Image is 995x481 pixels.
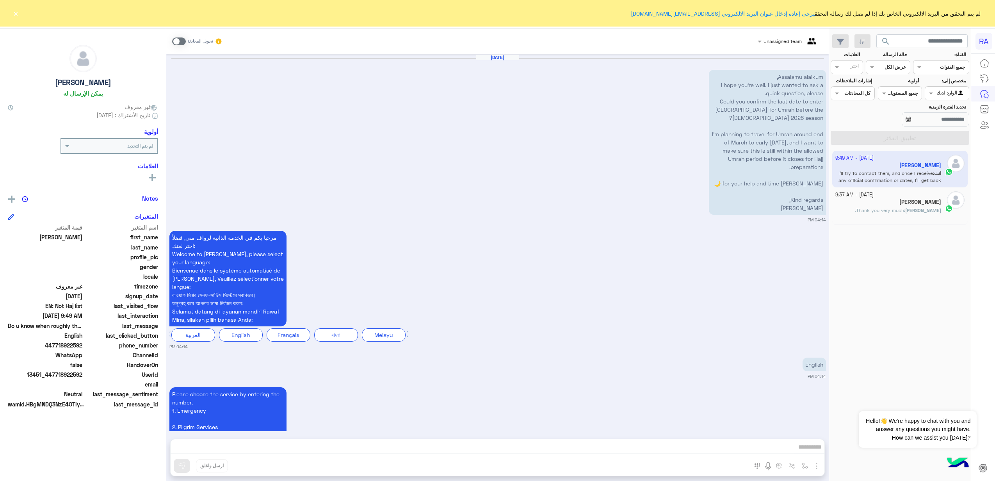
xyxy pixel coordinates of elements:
[879,103,966,110] label: تحديد الفترة الزمنية
[219,328,263,341] div: English
[867,51,907,58] label: حالة الرسالة
[476,55,519,60] h6: [DATE]
[84,253,158,261] span: profile_pic
[879,77,919,84] label: أولوية
[944,450,972,477] img: hulul-logo.png
[8,196,15,203] img: add
[8,223,82,232] span: قيمة المتغير
[84,302,158,310] span: last_visited_flow
[8,292,82,300] span: 2025-10-08T13:10:01.293Z
[55,78,111,87] h5: [PERSON_NAME]
[8,312,82,320] span: 2025-10-09T06:49:42.4543453Z
[84,282,158,290] span: timezone
[169,231,287,326] p: 8/10/2025, 4:14 PM
[22,196,28,202] img: notes
[8,273,82,281] span: null
[267,328,310,341] div: Français
[134,213,158,220] h6: المتغيرات
[8,361,82,369] span: false
[914,51,967,58] label: القناة:
[84,263,158,271] span: gender
[84,361,158,369] span: HandoverOn
[84,380,158,388] span: email
[84,322,158,330] span: last_message
[803,358,826,371] p: 8/10/2025, 4:14 PM
[84,233,158,241] span: first_name
[8,390,82,398] span: 0
[169,344,188,350] small: 04:14 PM
[631,10,815,17] a: يرجى إعادة إدخال عنوان البريد الالكتروني [EMAIL_ADDRESS][DOMAIN_NAME]
[808,373,826,379] small: 04:14 PM
[187,38,213,45] small: تحويل المحادثة
[805,38,819,51] img: teams.png
[87,400,158,408] span: last_message_id
[84,371,158,379] span: UserId
[8,162,158,169] h6: العلامات
[631,9,981,18] span: لم يتم التحقق من البريد الالكتروني الخاص بك إذا لم تصل لك رسالة التحقق
[63,90,103,97] h6: يمكن الإرسال له
[196,459,228,472] button: ارسل واغلق
[876,34,895,51] button: search
[881,37,890,46] span: search
[831,131,969,145] button: تطبيق الفلاتر
[851,62,860,71] div: اختر
[8,331,82,340] span: English
[8,302,82,310] span: EN: Not Haj list
[8,233,82,241] span: Noorjahan
[8,400,86,408] span: wamid.HBgMNDQ3NzE4OTIyNTkyFQIAEhggQUNEOUMxQjFFRDZGNEVDMjg5ODc1QjMyOEU2OTI0RUYA
[8,380,82,388] span: null
[127,143,153,149] b: لم يتم التحديد
[171,328,215,341] div: العربية
[362,328,406,341] div: Melayu
[8,263,82,271] span: null
[125,103,158,111] span: غير معروف
[144,128,158,135] h6: أولوية
[84,351,158,359] span: ChannelId
[142,195,158,202] h6: Notes
[904,207,941,213] b: :
[314,328,358,341] div: বাংলা
[831,77,872,84] label: إشارات الملاحظات
[8,282,82,290] span: غير معروف
[84,312,158,320] span: last_interaction
[835,191,874,199] small: [DATE] - 9:37 AM
[855,207,904,213] span: Thank you very much.
[926,77,966,84] label: مخصص إلى:
[945,205,953,212] img: WhatsApp
[169,387,287,450] p: 8/10/2025, 4:14 PM
[84,273,158,281] span: locale
[764,38,802,44] span: Unassigned team
[947,191,965,209] img: defaultAdmin.png
[84,341,158,349] span: phone_number
[899,199,941,205] h5: Mohammed Anwar Maharban
[96,111,150,119] span: تاريخ الأشتراك : [DATE]
[84,331,158,340] span: last_clicked_button
[831,51,860,58] label: العلامات
[859,411,976,448] span: Hello!👋 We're happy to chat with you and answer any questions you might have. How can we assist y...
[975,33,992,50] div: RA
[709,70,826,215] p: 8/10/2025, 4:14 PM
[84,390,158,398] span: last_message_sentiment
[84,292,158,300] span: signup_date
[905,207,941,213] span: [PERSON_NAME]
[84,223,158,232] span: اسم المتغير
[8,351,82,359] span: 2
[8,341,82,349] span: 447718922592
[70,45,96,72] img: defaultAdmin.png
[84,243,158,251] span: last_name
[808,217,826,223] small: 04:14 PM
[12,9,20,17] button: ×
[8,371,82,379] span: 13451_447718922592
[8,322,82,330] span: Do u know when roughly they dates will be confirmed on nusuk?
